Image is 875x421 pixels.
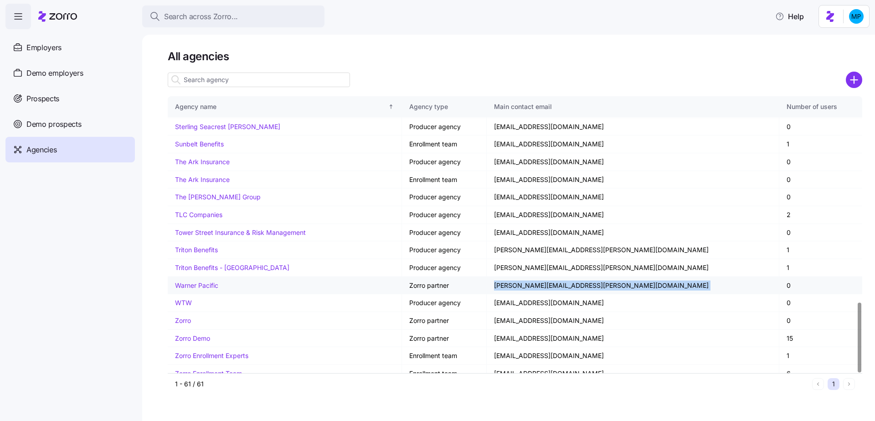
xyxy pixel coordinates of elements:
[768,7,811,26] button: Help
[168,73,350,87] input: Search agency
[175,246,218,254] a: Triton Benefits
[5,111,135,137] a: Demo prospects
[175,379,808,389] div: 1 - 61 / 61
[487,277,779,295] td: [PERSON_NAME][EMAIL_ADDRESS][PERSON_NAME][DOMAIN_NAME]
[812,378,824,390] button: Previous page
[487,135,779,153] td: [EMAIL_ADDRESS][DOMAIN_NAME]
[779,294,862,312] td: 0
[402,188,487,206] td: Producer agency
[175,140,224,148] a: Sunbelt Benefits
[26,144,57,156] span: Agencies
[409,102,479,112] div: Agency type
[828,378,839,390] button: 1
[487,330,779,348] td: [EMAIL_ADDRESS][DOMAIN_NAME]
[5,137,135,162] a: Agencies
[779,206,862,224] td: 2
[779,347,862,365] td: 1
[779,118,862,136] td: 0
[402,312,487,330] td: Zorro partner
[175,176,230,183] a: The Ark Insurance
[5,35,135,60] a: Employers
[779,241,862,259] td: 1
[487,224,779,242] td: [EMAIL_ADDRESS][DOMAIN_NAME]
[142,5,324,27] button: Search across Zorro...
[402,224,487,242] td: Producer agency
[779,277,862,295] td: 0
[849,9,864,24] img: b954e4dfce0f5620b9225907d0f7229f
[5,60,135,86] a: Demo employers
[175,352,248,359] a: Zorro Enrollment Experts
[775,11,804,22] span: Help
[846,72,862,88] svg: add icon
[402,259,487,277] td: Producer agency
[494,102,772,112] div: Main contact email
[402,365,487,382] td: Enrollment team
[26,119,82,130] span: Demo prospects
[5,86,135,111] a: Prospects
[487,241,779,259] td: [PERSON_NAME][EMAIL_ADDRESS][PERSON_NAME][DOMAIN_NAME]
[487,294,779,312] td: [EMAIL_ADDRESS][DOMAIN_NAME]
[26,68,83,79] span: Demo employers
[402,135,487,153] td: Enrollment team
[402,330,487,348] td: Zorro partner
[388,104,394,110] div: Sorted ascending
[175,193,261,201] a: The [PERSON_NAME] Group
[175,102,386,112] div: Agency name
[487,153,779,171] td: [EMAIL_ADDRESS][DOMAIN_NAME]
[402,118,487,136] td: Producer agency
[779,135,862,153] td: 1
[779,365,862,382] td: 6
[402,277,487,295] td: Zorro partner
[487,365,779,382] td: [EMAIL_ADDRESS][DOMAIN_NAME]
[26,93,59,104] span: Prospects
[175,317,191,324] a: Zorro
[779,188,862,206] td: 0
[779,259,862,277] td: 1
[843,378,855,390] button: Next page
[402,206,487,224] td: Producer agency
[487,259,779,277] td: [PERSON_NAME][EMAIL_ADDRESS][PERSON_NAME][DOMAIN_NAME]
[487,312,779,330] td: [EMAIL_ADDRESS][DOMAIN_NAME]
[175,369,242,377] a: Zorro Enrollment Team
[402,171,487,189] td: Enrollment team
[175,281,218,289] a: Warner Pacific
[779,330,862,348] td: 15
[26,42,62,53] span: Employers
[175,264,289,271] a: Triton Benefits - [GEOGRAPHIC_DATA]
[487,206,779,224] td: [EMAIL_ADDRESS][DOMAIN_NAME]
[402,347,487,365] td: Enrollment team
[487,118,779,136] td: [EMAIL_ADDRESS][DOMAIN_NAME]
[487,171,779,189] td: [EMAIL_ADDRESS][DOMAIN_NAME]
[779,312,862,330] td: 0
[787,102,855,112] div: Number of users
[168,49,862,63] h1: All agencies
[175,211,222,218] a: TLC Companies
[175,299,192,307] a: WTW
[779,153,862,171] td: 0
[175,229,306,236] a: Tower Street Insurance & Risk Management
[175,123,280,130] a: Sterling Seacrest [PERSON_NAME]
[402,153,487,171] td: Producer agency
[175,158,230,166] a: The Ark Insurance
[402,294,487,312] td: Producer agency
[487,347,779,365] td: [EMAIL_ADDRESS][DOMAIN_NAME]
[164,11,238,22] span: Search across Zorro...
[779,224,862,242] td: 0
[779,171,862,189] td: 0
[402,241,487,259] td: Producer agency
[487,188,779,206] td: [EMAIL_ADDRESS][DOMAIN_NAME]
[175,334,210,342] a: Zorro Demo
[168,96,402,117] th: Agency nameSorted ascending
